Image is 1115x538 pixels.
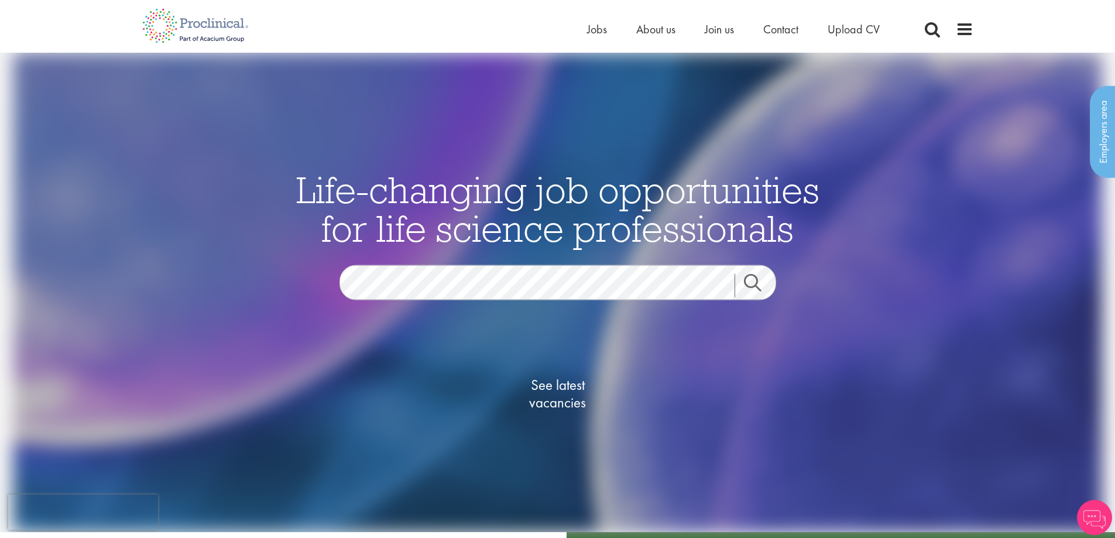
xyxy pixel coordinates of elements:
img: Chatbot [1077,500,1112,535]
a: See latestvacancies [499,330,616,458]
a: About us [636,22,675,37]
span: Life-changing job opportunities for life science professionals [296,166,819,252]
iframe: reCAPTCHA [8,495,158,530]
img: candidate home [13,53,1102,532]
a: Join us [705,22,734,37]
a: Contact [763,22,798,37]
span: See latest vacancies [499,376,616,412]
a: Jobs [587,22,607,37]
a: Upload CV [828,22,880,37]
a: Job search submit button [735,274,785,297]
